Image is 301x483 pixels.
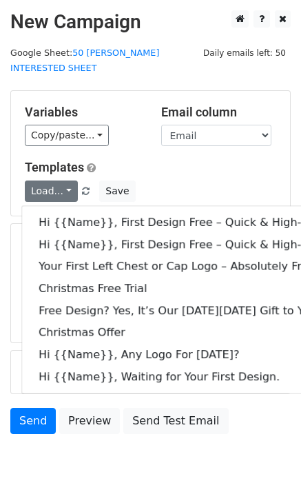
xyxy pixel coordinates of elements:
span: Daily emails left: 50 [198,45,291,61]
h2: New Campaign [10,10,291,34]
iframe: Chat Widget [232,417,301,483]
a: Preview [59,408,120,434]
h5: Email column [161,105,277,120]
a: Load... [25,181,78,202]
a: Templates [25,160,84,174]
h5: Variables [25,105,141,120]
a: 50 [PERSON_NAME] INTERESTED SHEET [10,48,159,74]
a: Send [10,408,56,434]
small: Google Sheet: [10,48,159,74]
a: Copy/paste... [25,125,109,146]
a: Send Test Email [123,408,228,434]
a: Daily emails left: 50 [198,48,291,58]
button: Save [99,181,135,202]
